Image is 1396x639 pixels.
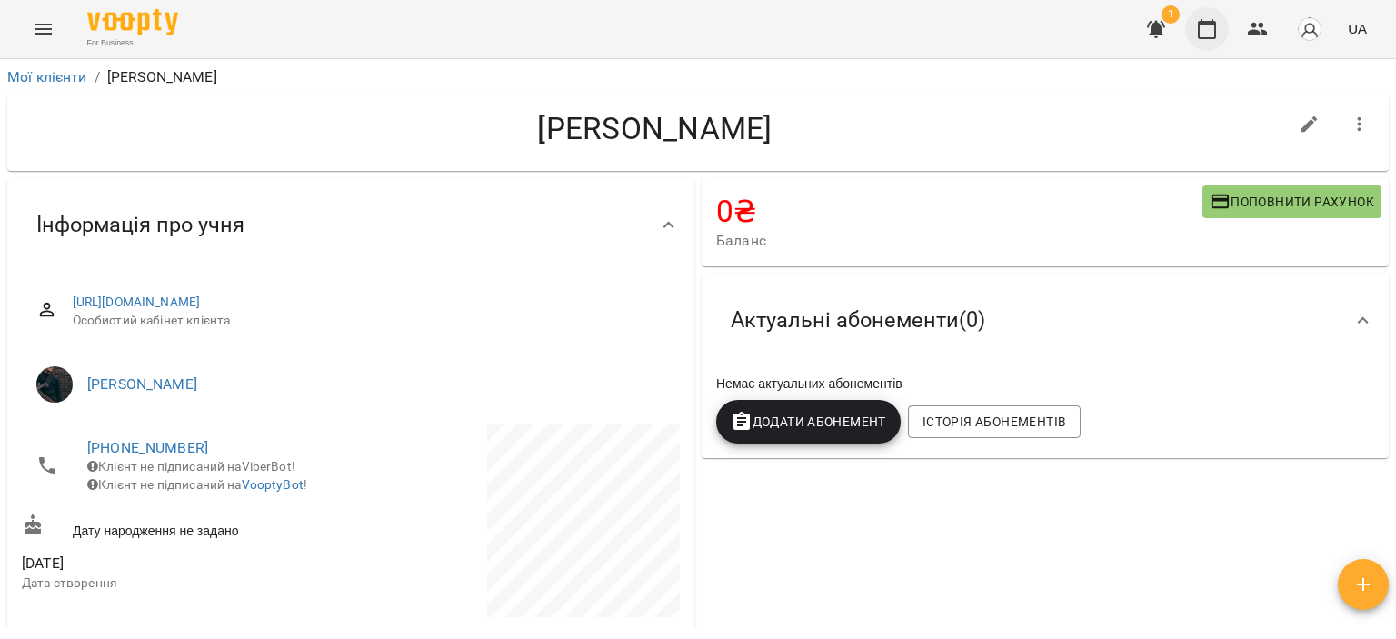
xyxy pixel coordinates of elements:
[22,7,65,51] button: Menu
[87,375,197,393] a: [PERSON_NAME]
[7,178,694,272] div: Інформація про учня
[713,371,1378,396] div: Немає актуальних абонементів
[95,66,100,88] li: /
[1162,5,1180,24] span: 1
[87,9,178,35] img: Voopty Logo
[731,306,985,334] span: Актуальні абонементи ( 0 )
[1348,19,1367,38] span: UA
[1210,191,1374,213] span: Поповнити рахунок
[36,366,73,403] img: Воробей Павло
[702,274,1389,367] div: Актуальні абонементи(0)
[242,477,304,492] a: VooptyBot
[87,477,307,492] span: Клієнт не підписаний на !
[22,110,1288,147] h4: [PERSON_NAME]
[87,439,208,456] a: [PHONE_NUMBER]
[922,411,1066,433] span: Історія абонементів
[1341,12,1374,45] button: UA
[716,230,1202,252] span: Баланс
[7,68,87,85] a: Мої клієнти
[1297,16,1322,42] img: avatar_s.png
[716,400,901,444] button: Додати Абонемент
[87,37,178,49] span: For Business
[87,459,295,474] span: Клієнт не підписаний на ViberBot!
[731,411,886,433] span: Додати Абонемент
[22,574,347,593] p: Дата створення
[1202,185,1381,218] button: Поповнити рахунок
[7,66,1389,88] nav: breadcrumb
[908,405,1081,438] button: Історія абонементів
[18,510,351,544] div: Дату народження не задано
[107,66,217,88] p: [PERSON_NAME]
[73,312,665,330] span: Особистий кабінет клієнта
[36,211,244,239] span: Інформація про учня
[73,295,201,309] a: [URL][DOMAIN_NAME]
[22,553,347,574] span: [DATE]
[716,193,1202,230] h4: 0 ₴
